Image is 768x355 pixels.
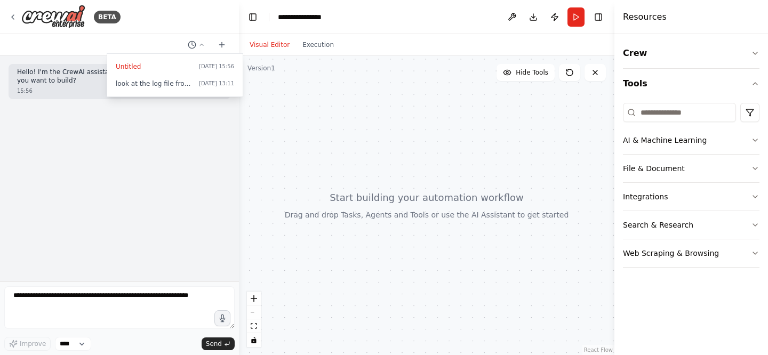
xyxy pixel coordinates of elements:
button: Tools [623,69,759,99]
span: [DATE] 13:11 [199,79,234,88]
button: Hide Tools [497,64,555,81]
button: zoom in [247,292,261,305]
button: Visual Editor [243,38,296,51]
button: toggle interactivity [247,333,261,347]
button: Web Scraping & Browsing [623,239,759,267]
button: zoom out [247,305,261,319]
span: Untitled [116,62,195,71]
button: fit view [247,319,261,333]
nav: breadcrumb [278,12,333,22]
button: Execution [296,38,340,51]
button: Integrations [623,183,759,211]
span: [DATE] 15:56 [199,62,234,71]
button: look at the log file from the autonomous mobile robot and specify the error and how to resolve[DA... [111,75,238,92]
button: Hide left sidebar [245,10,260,25]
div: React Flow controls [247,292,261,347]
button: Crew [623,38,759,68]
button: Search & Research [623,211,759,239]
div: Version 1 [247,64,275,72]
span: look at the log file from the autonomous mobile robot and specify the error and how to resolve [116,79,195,88]
button: AI & Machine Learning [623,126,759,154]
div: Tools [623,99,759,276]
button: Hide right sidebar [591,10,606,25]
button: Untitled[DATE] 15:56 [111,58,238,75]
span: Hide Tools [516,68,548,77]
button: File & Document [623,155,759,182]
h4: Resources [623,11,667,23]
a: React Flow attribution [584,347,613,353]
